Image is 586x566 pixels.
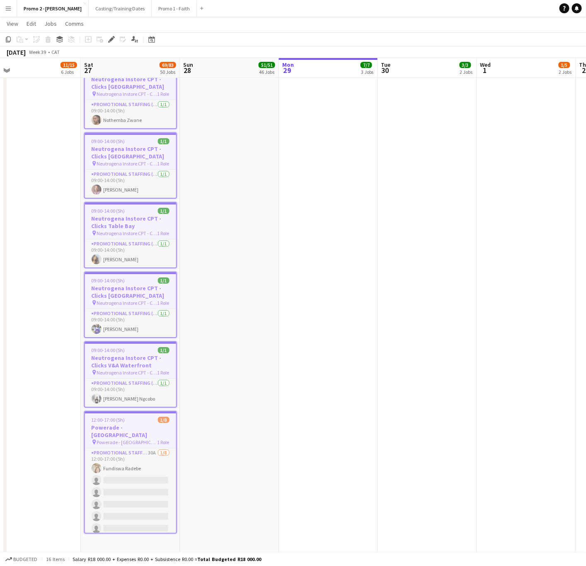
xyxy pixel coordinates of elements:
[97,439,157,445] span: Powerade - [GEOGRAPHIC_DATA]
[89,0,152,17] button: Casting/Training Dates
[97,91,157,97] span: Neutrogena Instore CPT - Clicks [GEOGRAPHIC_DATA]
[157,230,170,236] span: 1 Role
[44,20,57,27] span: Jobs
[84,411,177,534] app-job-card: 12:00-17:00 (5h)1/8Powerade - [GEOGRAPHIC_DATA] Powerade - [GEOGRAPHIC_DATA]1 RolePromotional Sta...
[85,100,176,128] app-card-role: Promotional Staffing (Brand Ambassadors)1/109:00-14:00 (5h)Nothemba Zwane
[157,160,170,167] span: 1 Role
[85,239,176,267] app-card-role: Promotional Staffing (Brand Ambassadors)1/109:00-14:00 (5h)[PERSON_NAME]
[84,341,177,408] app-job-card: 09:00-14:00 (5h)1/1Neutrogena Instore CPT - Clicks V&A Waterfront Neutrogena Instore CPT - Clicks...
[84,132,177,199] app-job-card: 09:00-14:00 (5h)1/1Neutrogena Instore CPT - Clicks [GEOGRAPHIC_DATA] Neutrogena Instore CPT - Cli...
[158,138,170,144] span: 1/1
[85,215,176,230] h3: Neutrogena Instore CPT - Clicks Table Bay
[559,62,570,68] span: 1/5
[13,556,37,562] span: Budgeted
[62,18,87,29] a: Comms
[27,49,48,55] span: Week 39
[97,230,157,236] span: Neutrogena Instore CPT - Clicks Table Bay
[158,347,170,353] span: 1/1
[61,69,77,75] div: 6 Jobs
[46,556,65,562] span: 16 items
[460,62,471,68] span: 3/3
[92,208,125,214] span: 09:00-14:00 (5h)
[183,61,193,68] span: Sun
[157,300,170,306] span: 1 Role
[157,91,170,97] span: 1 Role
[381,61,391,68] span: Tue
[197,556,261,562] span: Total Budgeted R18 000.00
[83,66,93,75] span: 27
[27,20,36,27] span: Edit
[158,208,170,214] span: 1/1
[361,62,372,68] span: 7/7
[17,0,89,17] button: Promo 2 - [PERSON_NAME]
[84,202,177,268] app-job-card: 09:00-14:00 (5h)1/1Neutrogena Instore CPT - Clicks Table Bay Neutrogena Instore CPT - Clicks Tabl...
[65,20,84,27] span: Comms
[480,61,491,68] span: Wed
[23,18,39,29] a: Edit
[84,63,177,129] app-job-card: 09:00-14:00 (5h)1/1Neutrogena Instore CPT - Clicks [GEOGRAPHIC_DATA] Neutrogena Instore CPT - Cli...
[259,69,275,75] div: 46 Jobs
[92,138,125,144] span: 09:00-14:00 (5h)
[7,20,18,27] span: View
[51,49,60,55] div: CAT
[85,145,176,160] h3: Neutrogena Instore CPT - Clicks [GEOGRAPHIC_DATA]
[85,309,176,337] app-card-role: Promotional Staffing (Brand Ambassadors)1/109:00-14:00 (5h)[PERSON_NAME]
[84,272,177,338] app-job-card: 09:00-14:00 (5h)1/1Neutrogena Instore CPT - Clicks [GEOGRAPHIC_DATA] Neutrogena Instore CPT - Cli...
[380,66,391,75] span: 30
[3,18,22,29] a: View
[160,62,176,68] span: 69/83
[85,448,176,561] app-card-role: Promotional Staffing (Brand Ambassadors)30A1/812:00-17:00 (5h)Fundiswa Radebe
[7,48,26,56] div: [DATE]
[282,61,294,68] span: Mon
[160,69,176,75] div: 50 Jobs
[92,347,125,353] span: 09:00-14:00 (5h)
[97,160,157,167] span: Neutrogena Instore CPT - Clicks [GEOGRAPHIC_DATA]
[460,69,473,75] div: 2 Jobs
[92,277,125,284] span: 09:00-14:00 (5h)
[479,66,491,75] span: 1
[85,354,176,369] h3: Neutrogena Instore CPT - Clicks V&A Waterfront
[97,300,157,306] span: Neutrogena Instore CPT - Clicks [GEOGRAPHIC_DATA]
[259,62,275,68] span: 51/51
[84,61,93,68] span: Sat
[158,417,170,423] span: 1/8
[157,439,170,445] span: 1 Role
[85,284,176,299] h3: Neutrogena Instore CPT - Clicks [GEOGRAPHIC_DATA]
[61,62,77,68] span: 11/15
[281,66,294,75] span: 29
[85,424,176,439] h3: Powerade - [GEOGRAPHIC_DATA]
[92,417,125,423] span: 12:00-17:00 (5h)
[73,556,261,562] div: Salary R18 000.00 + Expenses R0.00 + Subsistence R0.00 =
[182,66,193,75] span: 28
[158,277,170,284] span: 1/1
[152,0,197,17] button: Promo 1 - Faith
[157,369,170,376] span: 1 Role
[85,170,176,198] app-card-role: Promotional Staffing (Brand Ambassadors)1/109:00-14:00 (5h)[PERSON_NAME]
[85,379,176,407] app-card-role: Promotional Staffing (Brand Ambassadors)1/109:00-14:00 (5h)[PERSON_NAME] Ngcobo
[4,555,39,564] button: Budgeted
[361,69,374,75] div: 3 Jobs
[559,69,572,75] div: 2 Jobs
[97,369,157,376] span: Neutrogena Instore CPT - Clicks V&A Waterfront
[41,18,60,29] a: Jobs
[85,75,176,90] h3: Neutrogena Instore CPT - Clicks [GEOGRAPHIC_DATA]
